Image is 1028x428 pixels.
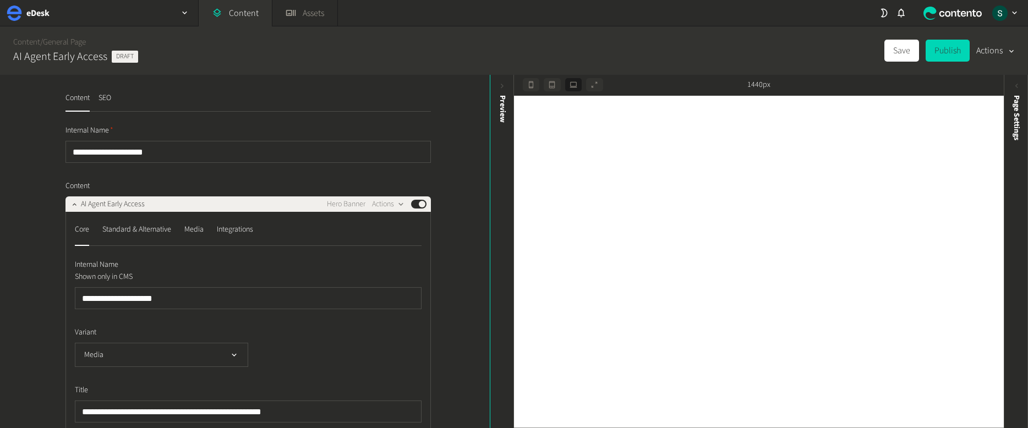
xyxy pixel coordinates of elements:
div: Core [75,221,89,238]
div: Media [184,221,204,238]
div: Standard & Alternative [102,221,171,238]
button: Content [65,92,90,112]
a: Content [13,36,40,48]
button: Media [75,343,248,367]
button: Actions [976,40,1015,62]
span: AI Agent Early Access [81,199,145,210]
span: Internal Name [75,259,118,271]
button: Actions [372,197,404,211]
button: Publish [926,40,970,62]
img: Sarah Grady [992,6,1008,21]
h2: AI Agent Early Access [13,48,107,65]
p: Shown only in CMS [75,271,325,283]
div: Integrations [217,221,253,238]
span: Internal Name [65,125,113,136]
div: Preview [497,95,508,123]
img: eDesk [7,6,22,21]
button: SEO [99,92,111,112]
span: / [40,36,43,48]
span: 1440px [747,79,770,91]
h2: eDesk [26,7,50,20]
span: Title [75,385,88,396]
span: Draft [112,51,138,63]
span: Hero Banner [327,199,365,210]
button: Save [884,40,919,62]
span: Variant [75,327,96,338]
span: Page Settings [1011,95,1022,140]
span: Content [65,180,90,192]
a: General Page [43,36,86,48]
